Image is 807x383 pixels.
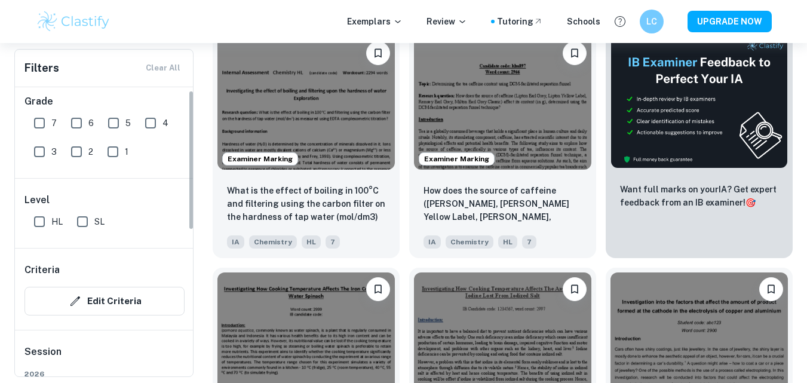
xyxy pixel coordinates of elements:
p: Want full marks on your IA ? Get expert feedback from an IB examiner! [620,183,778,209]
span: Chemistry [249,235,297,249]
span: IA [227,235,244,249]
h6: Session [24,345,185,369]
span: 4 [162,117,168,130]
span: HL [302,235,321,249]
p: Review [426,15,467,28]
p: Exemplars [347,15,403,28]
span: IA [424,235,441,249]
h6: Filters [24,60,59,76]
span: 2 [88,145,93,158]
span: HL [51,215,63,228]
span: 7 [326,235,340,249]
a: Schools [567,15,600,28]
span: 6 [88,117,94,130]
span: 1 [125,145,128,158]
span: Chemistry [446,235,493,249]
p: What is the effect of boiling in 100°C and filtering using the carbon filter on the hardness of t... [227,184,385,225]
span: SL [94,215,105,228]
span: 🎯 [745,198,756,207]
img: Thumbnail [610,36,788,168]
span: 3 [51,145,57,158]
button: Bookmark [366,41,390,65]
span: Examiner Marking [419,154,494,164]
button: UPGRADE NOW [688,11,772,32]
button: Bookmark [563,277,587,301]
a: Examiner MarkingBookmarkWhat is the effect of boiling in 100°C and filtering using the carbon fil... [213,32,400,258]
button: Edit Criteria [24,287,185,315]
p: How does the source of caffeine (Lipton Earl Grey, Lipton Yellow Label, Remsey Earl Grey, Milton ... [424,184,582,225]
button: Bookmark [563,41,587,65]
h6: Criteria [24,263,60,277]
a: Examiner MarkingBookmarkHow does the source of caffeine (Lipton Earl Grey, Lipton Yellow Label, R... [409,32,596,258]
span: 7 [51,117,57,130]
span: HL [498,235,517,249]
span: 5 [125,117,131,130]
button: Bookmark [366,277,390,301]
a: Tutoring [497,15,543,28]
span: Examiner Marking [223,154,297,164]
span: 7 [522,235,536,249]
h6: Grade [24,94,185,109]
button: Bookmark [759,277,783,301]
button: Help and Feedback [610,11,630,32]
img: Clastify logo [36,10,112,33]
span: 2026 [24,369,185,379]
button: LC [640,10,664,33]
img: Chemistry IA example thumbnail: How does the source of caffeine (Lipton [414,36,591,170]
h6: LC [645,15,658,28]
a: ThumbnailWant full marks on yourIA? Get expert feedback from an IB examiner! [606,32,793,258]
img: Chemistry IA example thumbnail: What is the effect of boiling in 100°C a [217,36,395,170]
h6: Level [24,193,185,207]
